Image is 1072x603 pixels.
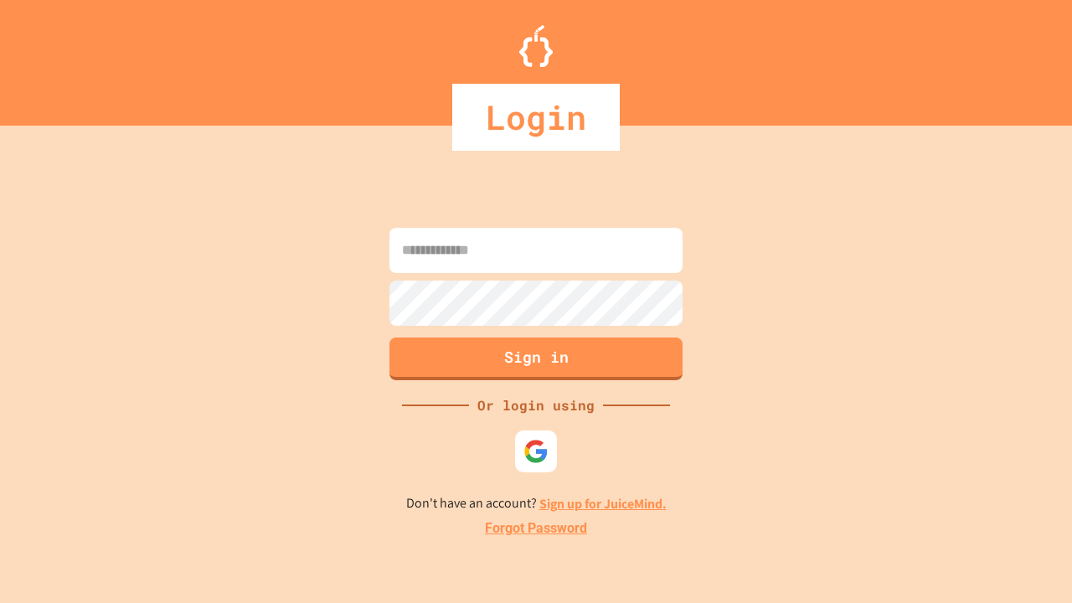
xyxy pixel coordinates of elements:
[523,439,549,464] img: google-icon.svg
[389,338,683,380] button: Sign in
[1002,536,1055,586] iframe: chat widget
[452,84,620,151] div: Login
[519,25,553,67] img: Logo.svg
[539,495,667,513] a: Sign up for JuiceMind.
[406,493,667,514] p: Don't have an account?
[469,395,603,415] div: Or login using
[933,463,1055,534] iframe: chat widget
[485,518,587,539] a: Forgot Password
